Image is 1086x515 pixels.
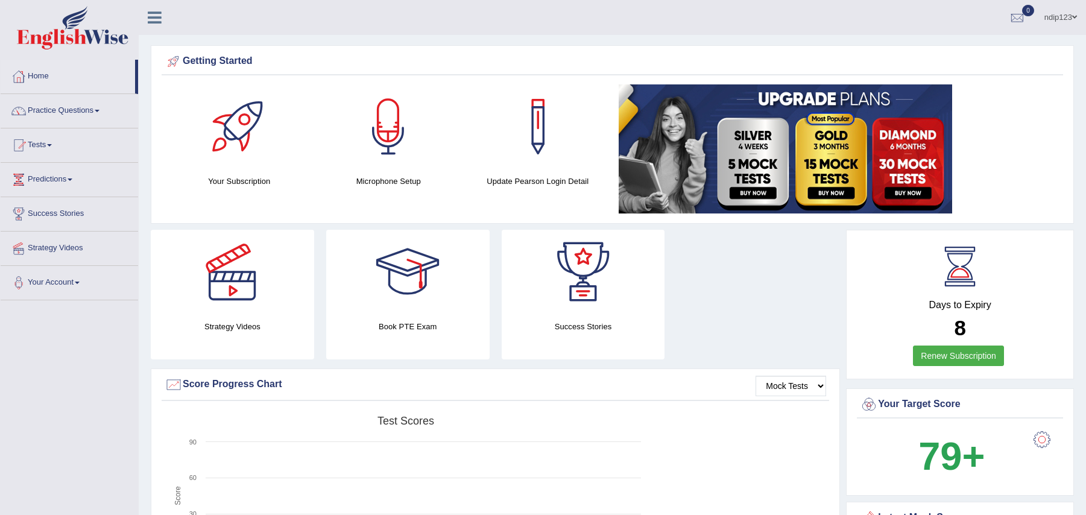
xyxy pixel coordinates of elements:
[174,486,182,505] tspan: Score
[1,94,138,124] a: Practice Questions
[1,128,138,159] a: Tests
[189,474,197,481] text: 60
[860,300,1060,311] h4: Days to Expiry
[165,52,1060,71] div: Getting Started
[860,396,1060,414] div: Your Target Score
[1,232,138,262] a: Strategy Videos
[151,320,314,333] h4: Strategy Videos
[954,316,965,340] b: 8
[619,84,952,213] img: small5.jpg
[165,376,826,394] div: Score Progress Chart
[320,175,458,188] h4: Microphone Setup
[1022,5,1034,16] span: 0
[326,320,490,333] h4: Book PTE Exam
[189,438,197,446] text: 90
[913,346,1004,366] a: Renew Subscription
[1,163,138,193] a: Predictions
[377,415,434,427] tspan: Test scores
[918,434,985,478] b: 79+
[1,60,135,90] a: Home
[171,175,308,188] h4: Your Subscription
[1,266,138,296] a: Your Account
[1,197,138,227] a: Success Stories
[502,320,665,333] h4: Success Stories
[469,175,607,188] h4: Update Pearson Login Detail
